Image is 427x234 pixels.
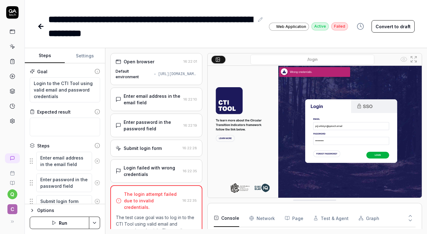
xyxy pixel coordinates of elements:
div: Open browser [124,58,154,65]
div: Login failed with wrong credentials [124,164,180,178]
time: 16:22:19 [183,123,197,128]
button: View version history [353,20,368,33]
button: Remove step [92,177,102,189]
button: Graph [359,209,379,227]
div: Expected result [37,109,71,115]
time: 16:22:35 [183,198,197,203]
div: Suggestions [30,173,100,192]
time: 16:22:28 [183,146,197,150]
button: q [7,189,17,199]
button: Console [214,209,239,227]
div: Enter password in the password field [124,119,181,132]
a: Documentation [2,176,22,186]
button: Page [285,209,303,227]
button: Test & Agent [313,209,349,227]
div: Suggestions [30,151,100,171]
span: C [7,204,17,214]
button: Options [30,207,100,214]
div: Steps [37,142,50,149]
div: Default environment [116,69,152,80]
div: Goal [37,68,47,75]
button: Steps [25,48,65,63]
span: Web Application [276,24,306,29]
div: Active [311,22,329,30]
button: Show all interative elements [399,54,409,64]
div: Enter email address in the email field [124,93,181,106]
button: Convert to draft [372,20,415,33]
a: Book a call with us [2,166,22,176]
a: New conversation [5,153,20,163]
button: Network [249,209,275,227]
div: Failed [331,22,348,30]
button: Run [30,217,89,229]
div: The login attempt failed due to invalid credentials. [124,191,180,210]
button: Remove step [92,195,102,208]
time: 16:22:35 [183,169,197,173]
img: Screenshot [208,66,422,200]
div: Options [37,207,100,214]
button: C [2,199,22,215]
button: Settings [65,48,105,63]
div: Submit login form [124,145,162,151]
button: Open in full screen [409,54,419,64]
time: 16:22:10 [183,97,197,101]
a: Web Application [269,22,309,31]
button: Remove step [92,155,102,167]
div: Suggestions [30,195,100,208]
time: 16:22:01 [183,59,197,64]
div: [URL][DOMAIN_NAME] [158,71,197,77]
